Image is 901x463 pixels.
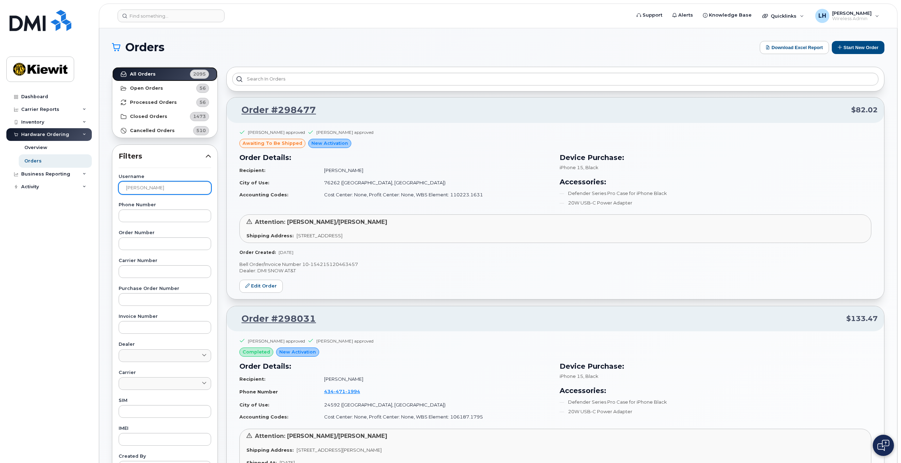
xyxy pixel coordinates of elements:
[345,388,360,394] span: 1994
[119,370,211,375] label: Carrier
[246,447,294,453] strong: Shipping Address:
[583,165,598,170] span: , Black
[130,100,177,105] strong: Processed Orders
[119,454,211,459] label: Created By
[560,190,871,197] li: Defender Series Pro Case for iPhone Black
[112,81,217,95] a: Open Orders56
[233,104,316,117] a: Order #298477
[560,399,871,405] li: Defender Series Pro Case for iPhone Black
[851,105,878,115] span: $82.02
[112,95,217,109] a: Processed Orders56
[324,388,369,394] a: 4344711994
[560,373,583,379] span: iPhone 15
[239,414,288,420] strong: Accounting Codes:
[248,338,305,344] div: [PERSON_NAME] approved
[239,180,269,185] strong: City of Use:
[560,385,871,396] h3: Accessories:
[130,128,175,133] strong: Cancelled Orders
[232,73,878,85] input: Search in orders
[119,174,211,179] label: Username
[112,109,217,124] a: Closed Orders1473
[279,250,293,255] span: [DATE]
[311,140,348,147] span: New Activation
[243,349,270,355] span: completed
[119,203,211,207] label: Phone Number
[239,261,871,268] p: Bell Order/Invoice Number 10-154215120463457
[119,259,211,263] label: Carrier Number
[877,440,889,451] img: Open chat
[846,314,878,324] span: $133.47
[196,127,206,134] span: 510
[239,389,278,394] strong: Phone Number
[334,388,345,394] span: 471
[318,411,551,423] td: Cost Center: None, Profit Center: None, WBS Element: 106187.1795
[239,152,551,163] h3: Order Details:
[119,286,211,291] label: Purchase Order Number
[112,124,217,138] a: Cancelled Orders510
[255,433,387,439] span: Attention: [PERSON_NAME]/[PERSON_NAME]
[760,41,829,54] button: Download Excel Report
[193,71,206,77] span: 2095
[130,85,163,91] strong: Open Orders
[119,398,211,403] label: SIM
[125,42,165,53] span: Orders
[119,314,211,319] label: Invoice Number
[583,373,598,379] span: , Black
[119,426,211,431] label: IMEI
[560,165,583,170] span: iPhone 15
[239,376,265,382] strong: Recipient:
[560,152,871,163] h3: Device Purchase:
[239,192,288,197] strong: Accounting Codes:
[239,250,276,255] strong: Order Created:
[239,167,265,173] strong: Recipient:
[239,361,551,372] h3: Order Details:
[316,338,374,344] div: [PERSON_NAME] approved
[560,361,871,372] h3: Device Purchase:
[297,447,382,453] span: [STREET_ADDRESS][PERSON_NAME]
[193,113,206,120] span: 1473
[324,388,360,394] span: 434
[112,67,217,81] a: All Orders2095
[130,71,156,77] strong: All Orders
[318,189,551,201] td: Cost Center: None, Profit Center: None, WBS Element: 110223.1631
[239,267,871,274] p: Dealer: DMI SNOW AT&T
[318,164,551,177] td: [PERSON_NAME]
[199,85,206,91] span: 56
[239,280,283,293] a: Edit Order
[318,399,551,411] td: 24592 ([GEOGRAPHIC_DATA], [GEOGRAPHIC_DATA])
[243,140,302,147] span: awaiting to be shipped
[233,313,316,325] a: Order #298031
[248,129,305,135] div: [PERSON_NAME] approved
[560,177,871,187] h3: Accessories:
[297,233,342,238] span: [STREET_ADDRESS]
[119,231,211,235] label: Order Number
[279,349,316,355] span: New Activation
[239,402,269,408] strong: City of Use:
[246,233,294,238] strong: Shipping Address:
[560,408,871,415] li: 20W USB-C Power Adapter
[119,342,211,347] label: Dealer
[119,151,205,161] span: Filters
[130,114,167,119] strong: Closed Orders
[560,200,871,206] li: 20W USB-C Power Adapter
[199,99,206,106] span: 56
[832,41,884,54] button: Start New Order
[255,219,387,225] span: Attention: [PERSON_NAME]/[PERSON_NAME]
[316,129,374,135] div: [PERSON_NAME] approved
[318,177,551,189] td: 76262 ([GEOGRAPHIC_DATA], [GEOGRAPHIC_DATA])
[318,373,551,385] td: [PERSON_NAME]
